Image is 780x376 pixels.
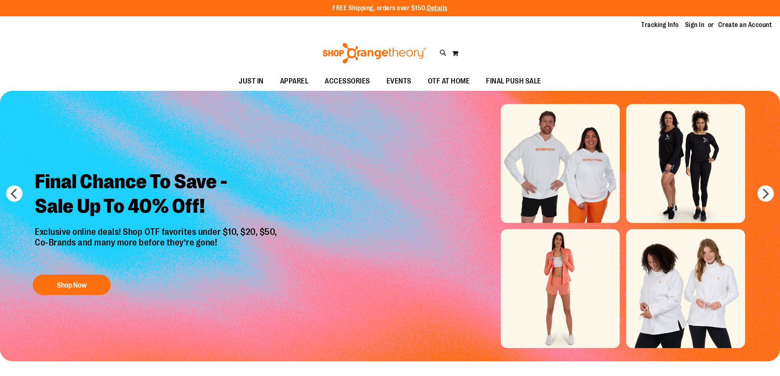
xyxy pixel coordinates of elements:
p: Exclusive online deals! Shop OTF favorites under $10, $20, $50, Co-Brands and many more before th... [29,227,285,267]
a: Sign In [685,20,705,29]
a: APPAREL [272,72,317,91]
h2: Final Chance To Save - Sale Up To 40% Off! [29,163,285,227]
a: ACCESSORIES [317,72,378,91]
p: FREE Shipping, orders over $150. [332,4,448,13]
span: JUST IN [239,72,264,90]
a: JUST IN [231,72,272,91]
a: OTF AT HOME [420,72,478,91]
span: ACCESSORIES [325,72,370,90]
button: Shop Now [33,275,111,295]
span: FINAL PUSH SALE [486,72,541,90]
button: next [757,185,774,202]
span: OTF AT HOME [428,72,470,90]
a: Final Chance To Save -Sale Up To 40% Off! Exclusive online deals! Shop OTF favorites under $10, $... [29,163,285,299]
span: APPAREL [280,72,309,90]
a: FINAL PUSH SALE [478,72,549,91]
img: Shop Orangetheory [321,43,427,63]
button: prev [6,185,23,202]
a: EVENTS [378,72,420,91]
span: EVENTS [387,72,411,90]
a: Details [427,5,448,12]
a: Create an Account [718,20,772,29]
a: Tracking Info [641,20,679,29]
